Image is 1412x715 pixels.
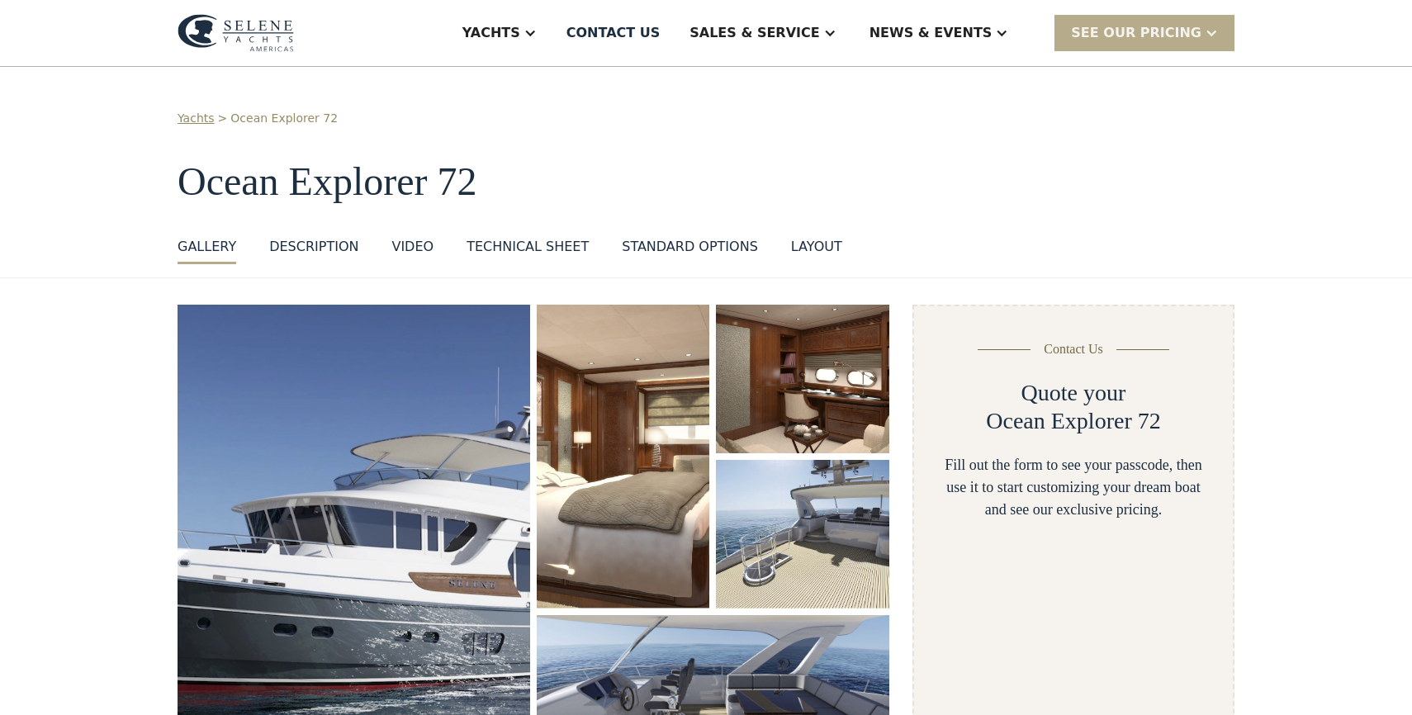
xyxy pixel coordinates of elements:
div: Contact Us [1044,339,1103,359]
div: News & EVENTS [869,23,993,43]
a: Technical sheet [467,237,589,264]
div: VIDEO [391,237,434,257]
div: GALLERY [178,237,236,257]
a: DESCRIPTION [269,237,358,264]
div: SEE Our Pricing [1054,15,1234,50]
div: standard options [622,237,758,257]
div: Technical sheet [467,237,589,257]
div: Sales & Service [689,23,819,43]
div: layout [791,237,842,257]
a: Ocean Explorer 72 [230,110,338,127]
div: DESCRIPTION [269,237,358,257]
a: layout [791,237,842,264]
img: logo [178,14,294,52]
div: Yachts [462,23,520,43]
a: open lightbox [537,305,709,608]
a: open lightbox [716,460,889,608]
a: open lightbox [716,305,889,453]
a: Yachts [178,110,215,127]
h2: Quote your [1021,379,1126,407]
a: VIDEO [391,237,434,264]
div: > [218,110,228,127]
a: GALLERY [178,237,236,264]
a: standard options [622,237,758,264]
div: Fill out the form to see your passcode, then use it to start customizing your dream boat and see ... [941,454,1206,521]
h1: Ocean Explorer 72 [178,160,1234,204]
div: Contact US [566,23,661,43]
div: SEE Our Pricing [1071,23,1201,43]
h2: Ocean Explorer 72 [986,407,1160,435]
